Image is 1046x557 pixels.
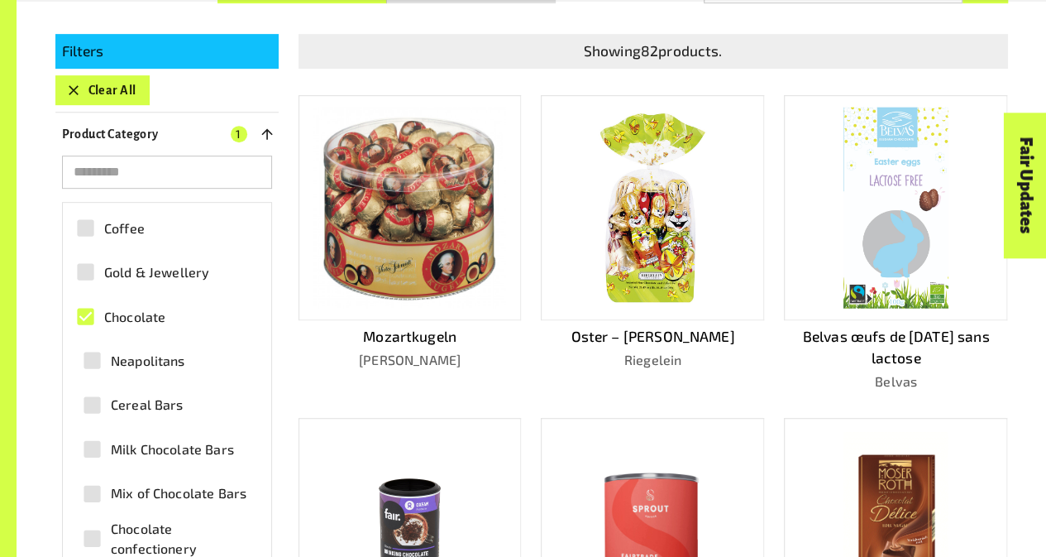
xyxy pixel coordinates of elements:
[231,126,247,142] span: 1
[541,350,764,370] p: Riegelein
[784,95,1007,391] a: Belvas œufs de [DATE] sans lactoseBelvas
[111,395,184,415] span: Cereal Bars
[299,326,522,348] p: Mozartkugeln
[62,124,159,144] p: Product Category
[111,351,185,371] span: Neapolitans
[111,439,234,459] span: Milk Chocolate Bars
[305,41,1001,62] p: Showing 82 products.
[299,95,522,391] a: Mozartkugeln[PERSON_NAME]
[104,307,165,327] span: Chocolate
[541,326,764,348] p: Oster – [PERSON_NAME]
[111,483,246,503] span: Mix of Chocolate Bars
[104,262,209,282] span: Gold & Jewellery
[55,119,279,149] button: Product Category
[784,372,1007,391] p: Belvas
[62,41,272,62] p: Filters
[299,350,522,370] p: [PERSON_NAME]
[541,95,764,391] a: Oster – [PERSON_NAME]Riegelein
[104,218,145,238] span: Coffee
[55,75,150,105] button: Clear All
[784,326,1007,369] p: Belvas œufs de [DATE] sans lactose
